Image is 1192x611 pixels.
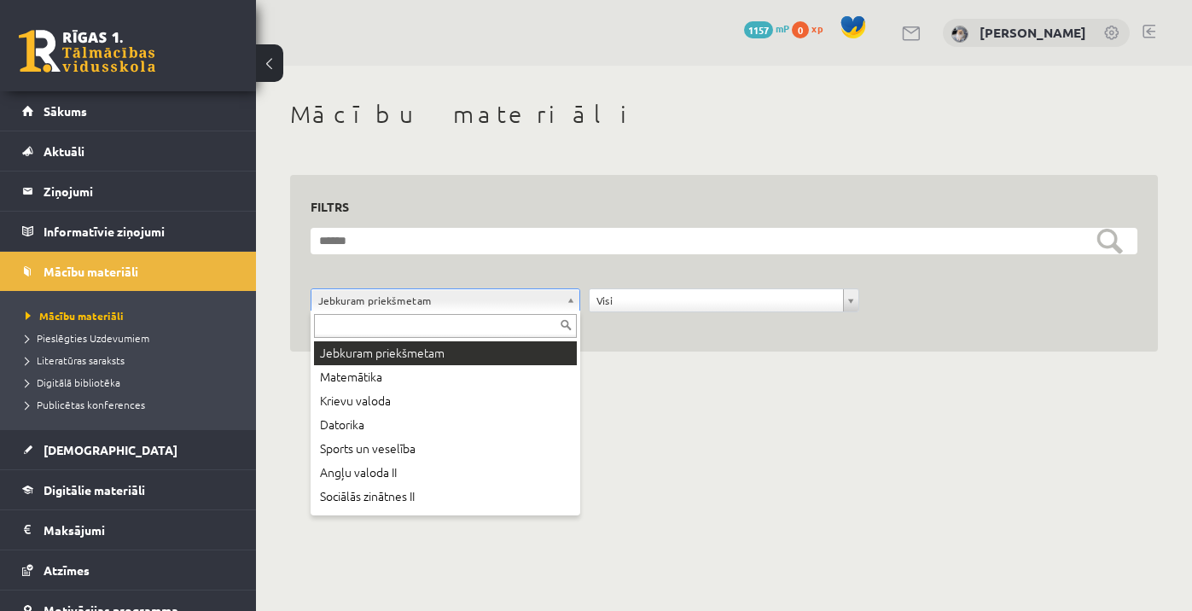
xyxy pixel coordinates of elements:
div: Sports un veselība [314,437,577,461]
div: Datorika [314,413,577,437]
div: Krievu valoda [314,389,577,413]
div: Matemātika [314,365,577,389]
div: Uzņēmējdarbības pamati (Specializētais kurss) [314,509,577,532]
div: Jebkuram priekšmetam [314,341,577,365]
div: Sociālās zinātnes II [314,485,577,509]
div: Angļu valoda II [314,461,577,485]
